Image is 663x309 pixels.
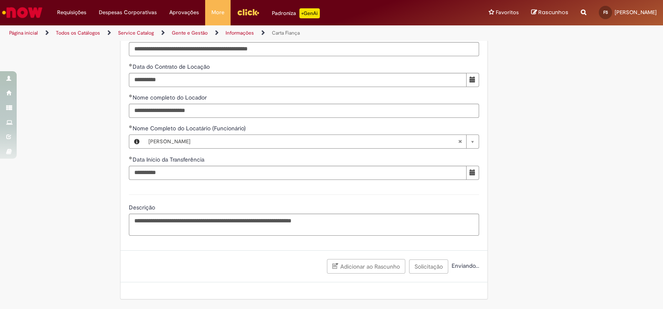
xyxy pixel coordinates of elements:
[272,8,320,18] div: Padroniza
[603,10,608,15] span: FS
[133,94,208,101] span: Nome completo do Locador
[129,156,133,159] span: Obrigatório Preenchido
[1,4,44,21] img: ServiceNow
[144,135,479,148] a: [PERSON_NAME]Limpar campo Nome Completo do Locatário (Funcionário)
[172,30,208,36] a: Gente e Gestão
[129,135,144,148] button: Nome Completo do Locatário (Funcionário), Visualizar este registro Fabio Da Silveira Silva
[148,135,458,148] span: [PERSON_NAME]
[466,166,479,180] button: Mostrar calendário para Data Início da Transferência
[538,8,568,16] span: Rascunhos
[129,94,133,97] span: Obrigatório Preenchido
[272,30,300,36] a: Carta Fiança
[129,73,467,87] input: Data do Contrato de Locação 30 October 2025 Thursday
[129,104,479,118] input: Nome completo do Locador
[299,8,320,18] p: +GenAi
[496,8,519,17] span: Favoritos
[56,30,100,36] a: Todos os Catálogos
[118,30,154,36] a: Service Catalog
[615,9,657,16] span: [PERSON_NAME]
[6,25,436,41] ul: Trilhas de página
[129,214,479,236] textarea: Descrição
[129,42,479,56] input: Endereço Completo Unidade Ambev
[99,8,157,17] span: Despesas Corporativas
[226,30,254,36] a: Informações
[129,204,157,211] span: Descrição
[211,8,224,17] span: More
[169,8,199,17] span: Aprovações
[454,135,466,148] abbr: Limpar campo Nome Completo do Locatário (Funcionário)
[129,63,133,67] span: Obrigatório Preenchido
[531,9,568,17] a: Rascunhos
[57,8,86,17] span: Requisições
[466,73,479,87] button: Mostrar calendário para Data do Contrato de Locação
[129,125,133,128] span: Obrigatório Preenchido
[450,262,479,269] span: Enviando...
[133,125,247,132] span: Necessários - Nome Completo do Locatário (Funcionário)
[133,156,206,163] span: Data Início da Transferência
[129,166,467,180] input: Data Início da Transferência 30 July 2023 Sunday
[133,63,211,70] span: Data do Contrato de Locação
[9,30,38,36] a: Página inicial
[237,6,259,18] img: click_logo_yellow_360x200.png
